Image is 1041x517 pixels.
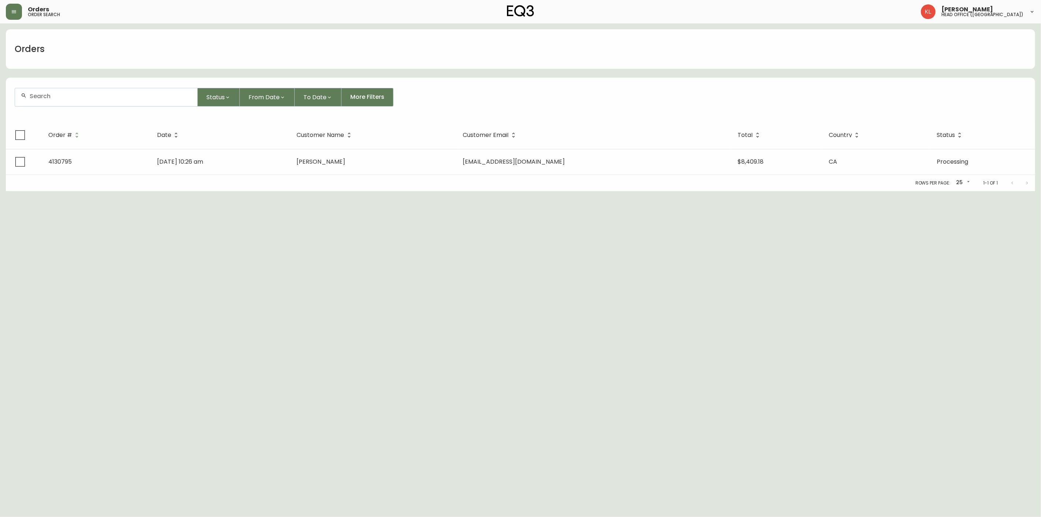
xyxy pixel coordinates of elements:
input: Search [30,93,191,100]
span: 4130795 [48,157,72,166]
img: logo [507,5,534,17]
span: From Date [249,93,280,102]
span: Customer Email [463,133,509,137]
button: More Filters [342,88,393,107]
span: [EMAIL_ADDRESS][DOMAIN_NAME] [463,157,565,166]
span: More Filters [350,93,384,101]
span: Status [937,132,964,138]
p: Rows per page: [915,180,950,186]
button: From Date [240,88,295,107]
span: $8,409.18 [738,157,764,166]
span: Orders [28,7,49,12]
span: [DATE] 10:26 am [157,157,203,166]
h5: order search [28,12,60,17]
span: Customer Email [463,132,518,138]
img: 2c0c8aa7421344cf0398c7f872b772b5 [921,4,936,19]
span: Order # [48,133,72,137]
span: Date [157,133,171,137]
p: 1-1 of 1 [983,180,998,186]
span: Status [937,133,955,137]
span: Status [206,93,225,102]
span: Country [829,133,852,137]
button: Status [198,88,240,107]
span: Customer Name [297,132,354,138]
h5: head office ([GEOGRAPHIC_DATA]) [941,12,1023,17]
h1: Orders [15,43,45,55]
span: CA [829,157,837,166]
span: To Date [303,93,327,102]
button: To Date [295,88,342,107]
span: Customer Name [297,133,344,137]
div: 25 [953,177,971,189]
span: Processing [937,157,968,166]
span: [PERSON_NAME] [297,157,346,166]
span: [PERSON_NAME] [941,7,993,12]
span: Order # [48,132,82,138]
span: Date [157,132,181,138]
span: Total [738,133,753,137]
span: Total [738,132,762,138]
span: Country [829,132,862,138]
